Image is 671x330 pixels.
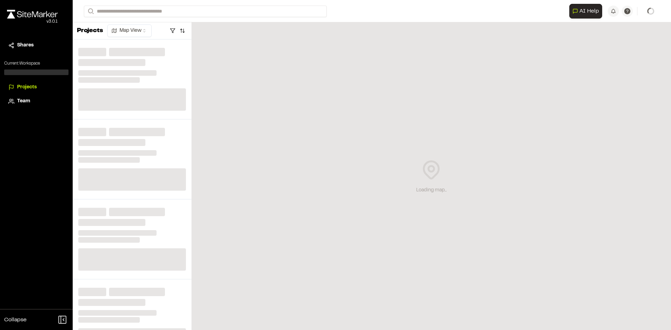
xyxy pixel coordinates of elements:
[7,10,58,19] img: rebrand.png
[77,26,103,36] p: Projects
[8,97,64,105] a: Team
[569,4,602,19] button: Open AI Assistant
[8,83,64,91] a: Projects
[17,42,34,49] span: Shares
[8,42,64,49] a: Shares
[17,97,30,105] span: Team
[4,60,68,67] p: Current Workspace
[17,83,37,91] span: Projects
[569,4,605,19] div: Open AI Assistant
[84,6,96,17] button: Search
[416,186,447,194] div: Loading map...
[579,7,599,15] span: AI Help
[4,316,27,324] span: Collapse
[7,19,58,25] div: Oh geez...please don't...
